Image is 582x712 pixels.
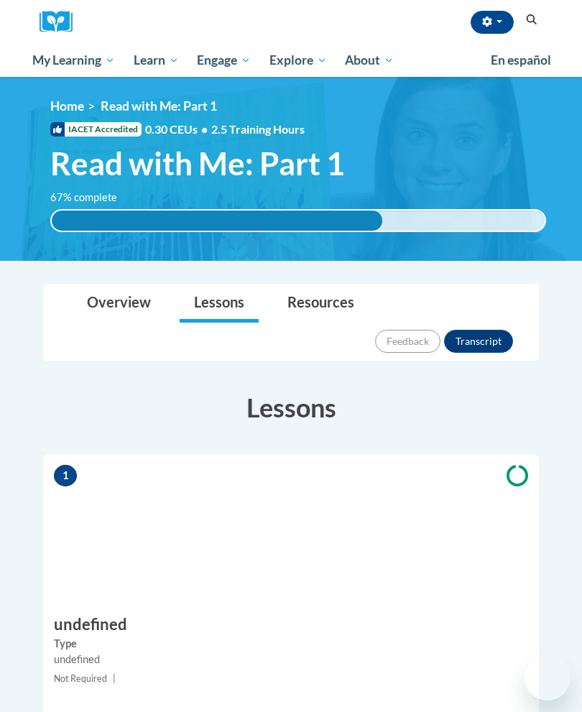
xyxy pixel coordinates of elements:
[52,211,382,231] div: 67% complete
[50,144,345,182] span: Read with Me: Part 1
[54,465,77,486] span: 1
[134,52,179,69] span: Learn
[54,673,107,684] span: Not Required
[113,673,116,684] span: |
[491,52,551,68] span: En español
[260,44,336,77] a: Explore
[269,52,327,69] span: Explore
[521,11,542,29] button: Search
[50,122,142,137] span: IACET Accredited
[481,45,560,75] a: En español
[444,330,513,353] button: Transcript
[32,52,115,69] span: My Learning
[273,285,369,323] a: Resources
[145,121,211,137] span: 0.30 CEUs
[73,285,165,323] a: Overview
[54,636,528,652] label: Type
[197,52,251,69] span: Engage
[50,98,84,114] a: Home
[43,614,539,636] h3: undefined
[525,655,571,701] iframe: Button to launch messaging window
[336,44,404,77] a: About
[471,11,514,34] button: Account Settings
[43,389,539,425] h3: Lessons
[180,285,259,323] a: Lessons
[201,122,208,136] span: •
[22,44,560,77] div: Main menu
[124,44,188,77] a: Learn
[54,652,528,667] div: undefined
[43,454,539,598] img: Course Image
[345,52,394,69] span: About
[188,44,260,77] a: Engage
[40,11,83,33] a: Cox Campus
[101,98,217,114] span: Read with Me: Part 1
[375,330,440,353] button: Feedback
[40,11,83,33] img: Logo brand
[50,190,133,205] label: 67% complete
[23,44,124,77] a: My Learning
[211,122,305,136] span: 2.5 Training Hours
